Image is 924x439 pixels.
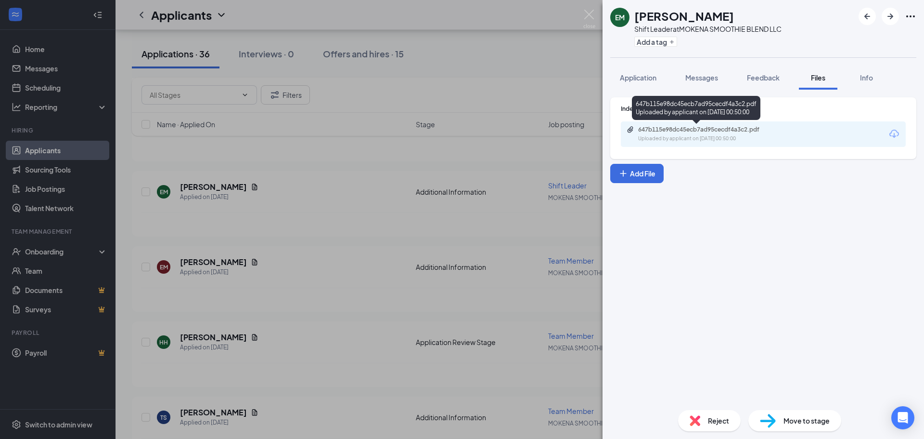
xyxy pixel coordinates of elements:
div: 647b115e98dc45ecb7ad95cecdf4a3c2.pdf [638,126,773,133]
button: Add FilePlus [610,164,664,183]
svg: Plus [618,169,628,178]
button: ArrowLeftNew [859,8,876,25]
div: 647b115e98dc45ecb7ad95cecdf4a3c2.pdf Uploaded by applicant on [DATE] 00:50:00 [632,96,760,120]
div: Open Intercom Messenger [891,406,914,429]
svg: ArrowRight [885,11,896,22]
svg: Paperclip [627,126,634,133]
a: Paperclip647b115e98dc45ecb7ad95cecdf4a3c2.pdfUploaded by applicant on [DATE] 00:50:00 [627,126,783,143]
span: Move to stage [783,415,830,426]
button: PlusAdd a tag [634,37,677,47]
span: Application [620,73,656,82]
span: Files [811,73,825,82]
button: ArrowRight [882,8,899,25]
span: Feedback [747,73,780,82]
svg: ArrowLeftNew [861,11,873,22]
div: Shift Leader at MOKENA SMOOTHIE BLEND LLC [634,24,782,34]
svg: Ellipses [905,11,916,22]
svg: Plus [669,39,675,45]
span: Reject [708,415,729,426]
div: EM [615,13,625,22]
svg: Download [888,128,900,140]
h1: [PERSON_NAME] [634,8,734,24]
span: Info [860,73,873,82]
div: Uploaded by applicant on [DATE] 00:50:00 [638,135,783,143]
span: Messages [685,73,718,82]
div: Indeed Resume [621,105,906,113]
